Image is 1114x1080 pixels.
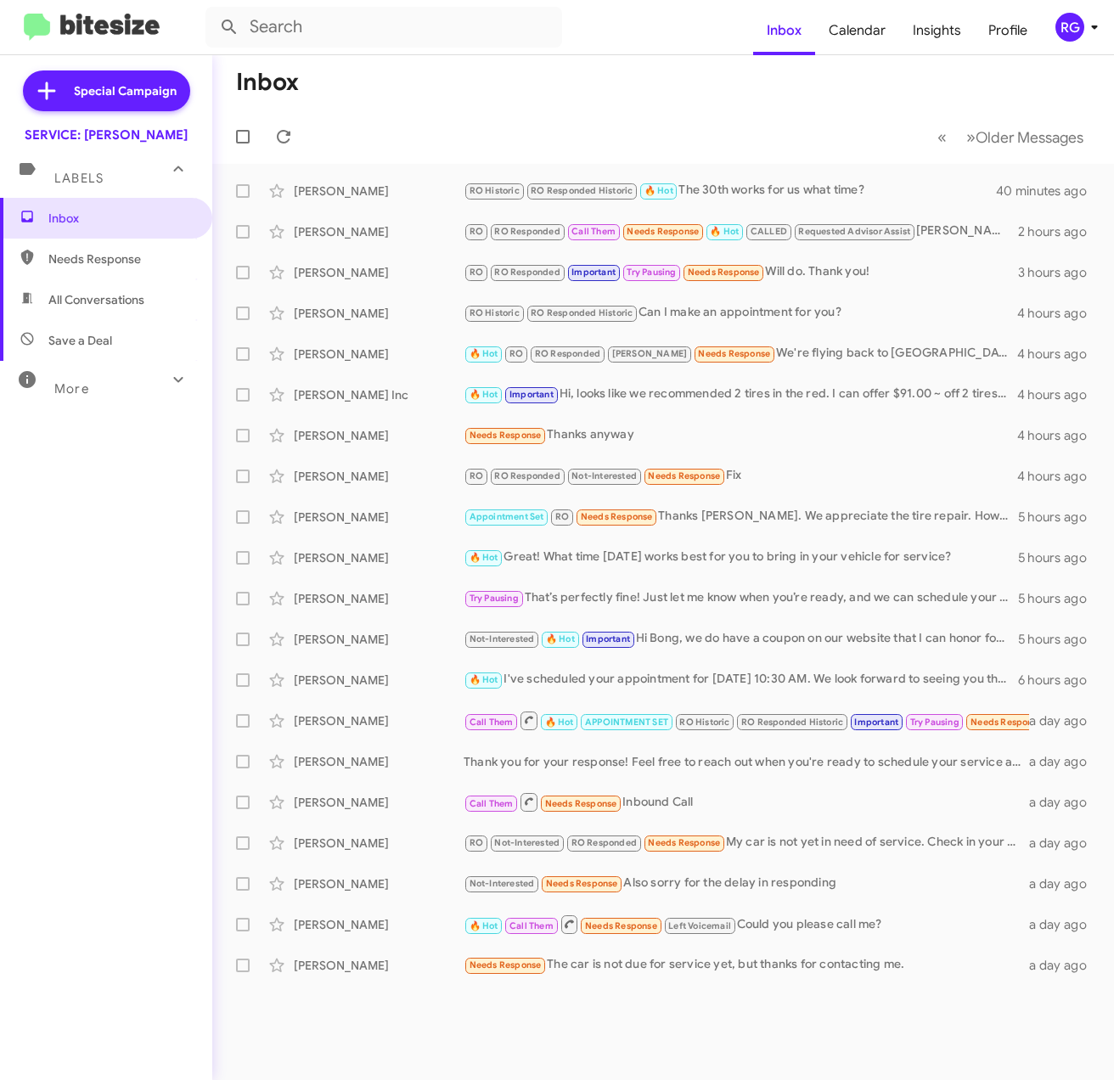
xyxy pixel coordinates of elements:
div: [PERSON_NAME] [294,590,464,607]
span: Save a Deal [48,332,112,349]
div: a day ago [1029,875,1100,892]
div: [PERSON_NAME] [294,183,464,200]
span: Needs Response [470,430,542,441]
div: 5 hours ago [1018,509,1100,526]
span: Call Them [571,226,616,237]
span: RO Responded Historic [531,185,633,196]
span: Insights [899,6,975,55]
span: » [966,127,976,148]
span: Needs Response [546,878,618,889]
div: a day ago [1029,916,1100,933]
div: SERVICE: [PERSON_NAME] [25,127,188,143]
div: a day ago [1029,957,1100,974]
div: [PERSON_NAME] Inc [294,386,464,403]
div: [PERSON_NAME] [294,916,464,933]
div: [PERSON_NAME] [294,875,464,892]
span: 🔥 Hot [470,389,498,400]
button: Next [956,120,1094,155]
span: RO Historic [679,717,729,728]
span: Call Them [470,798,514,809]
div: 4 hours ago [1017,386,1100,403]
span: 🔥 Hot [545,717,574,728]
span: Needs Response [48,250,193,267]
span: RO [509,348,523,359]
span: Needs Response [971,717,1043,728]
span: 🔥 Hot [644,185,673,196]
button: RG [1041,13,1095,42]
span: [PERSON_NAME] [612,348,688,359]
div: [PERSON_NAME] [294,753,464,770]
div: That’s perfectly fine! Just let me know when you’re ready, and we can schedule your appointment. [464,588,1018,608]
div: [PERSON_NAME] [294,305,464,322]
span: 🔥 Hot [710,226,739,237]
div: Will do. Thank you! [464,262,1018,282]
div: Can I make an appointment for you? [464,303,1017,323]
div: a day ago [1029,712,1100,729]
div: 3 hours ago [1018,264,1100,281]
div: 40 minutes ago [999,183,1100,200]
div: [PERSON_NAME] [294,631,464,648]
div: a day ago [1029,794,1100,811]
span: CALLED [751,226,787,237]
div: 4 hours ago [1017,346,1100,363]
div: Thanks [PERSON_NAME]. We appreciate the tire repair. However the tires were fairly new from you a... [464,507,1018,526]
span: RO [470,226,483,237]
div: [PERSON_NAME] [294,794,464,811]
span: RO Historic [470,185,520,196]
div: [PERSON_NAME] [294,712,464,729]
span: Try Pausing [470,593,519,604]
span: RO Responded [494,470,560,481]
div: 6 hours ago [1018,672,1100,689]
span: RO [470,470,483,481]
div: [PERSON_NAME] [294,957,464,974]
span: Needs Response [648,837,720,848]
div: Inbound Call [464,791,1029,813]
span: RO Responded [494,226,560,237]
span: Call Them [509,920,554,931]
span: Calendar [815,6,899,55]
span: Inbox [48,210,193,227]
div: 4 hours ago [1017,468,1100,485]
div: Hi, looks like we recommended 2 tires in the red. I can offer $91.00 ~ off 2 tires , total w/labo... [464,385,1017,404]
a: Profile [975,6,1041,55]
span: 🔥 Hot [470,674,498,685]
span: Needs Response [581,511,653,522]
span: Needs Response [585,920,657,931]
div: a day ago [1029,835,1100,852]
div: Hi Bong, we do have a coupon on our website that I can honor for $100.00 off brake pad & rotor re... [464,629,1018,649]
input: Search [205,7,562,48]
span: Try Pausing [910,717,959,728]
span: Important [509,389,554,400]
span: RO [555,511,569,522]
div: Ok. Will let you know [464,710,1029,731]
div: We're flying back to [GEOGRAPHIC_DATA] and leaving the car here, so it won't be used much. So pro... [464,344,1017,363]
span: Inbox [753,6,815,55]
span: Needs Response [545,798,617,809]
div: a day ago [1029,753,1100,770]
div: Could you please call me? [464,914,1029,935]
div: 2 hours ago [1018,223,1100,240]
div: RG [1055,13,1084,42]
div: My car is not yet in need of service. Check in your records. [464,833,1029,852]
div: Also sorry for the delay in responding [464,874,1029,893]
div: [PERSON_NAME] [294,346,464,363]
span: 🔥 Hot [470,920,498,931]
div: 4 hours ago [1017,427,1100,444]
span: RO Responded Historic [741,717,843,728]
span: Appointment Set [470,511,544,522]
span: 🔥 Hot [546,633,575,644]
span: Important [586,633,630,644]
button: Previous [927,120,957,155]
span: Requested Advisor Assist [798,226,910,237]
div: I've scheduled your appointment for [DATE] 10:30 AM. We look forward to seeing you then! [464,670,1018,689]
span: Left Voicemail [668,920,731,931]
span: Needs Response [627,226,699,237]
span: RO Historic [470,307,520,318]
div: Thanks anyway [464,425,1017,445]
div: Great! What time [DATE] works best for you to bring in your vehicle for service? [464,548,1018,567]
span: Needs Response [688,267,760,278]
span: Special Campaign [74,82,177,99]
div: The car is not due for service yet, but thanks for contacting me. [464,955,1029,975]
span: More [54,381,89,397]
span: Try Pausing [627,267,676,278]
